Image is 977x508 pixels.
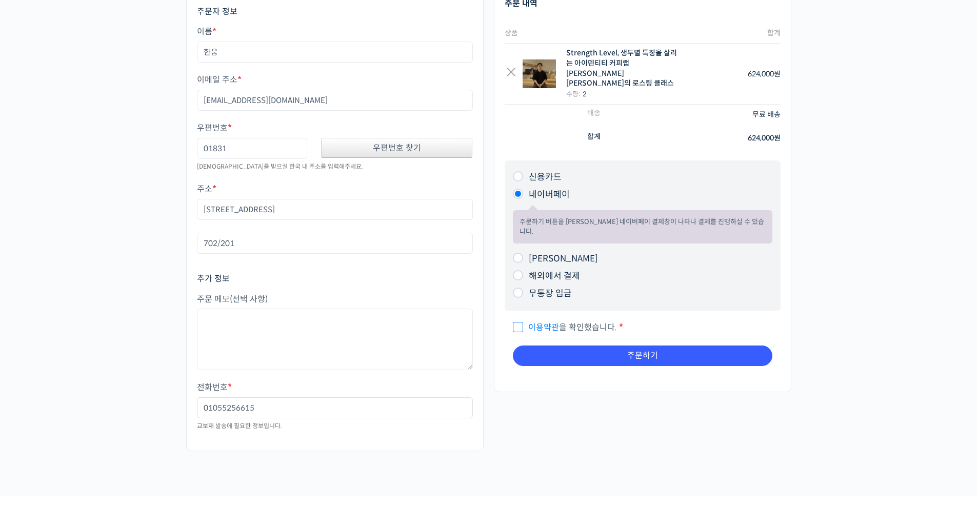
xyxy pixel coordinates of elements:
input: 010-0000-0000 [197,397,473,418]
p: 주문하기 버튼을 [PERSON_NAME] 네이버페이 결제창이 나타나 결제를 진행하실 수 있습니다. [520,217,766,237]
label: 신용카드 [529,172,562,182]
label: 주소 [197,185,473,194]
abbr: 필수 [228,382,232,393]
span: 설정 [158,340,171,349]
label: 무료 배송 [752,110,781,119]
a: Remove this item [505,67,517,80]
input: 메인 주소 (시군구, 도로명 등) [197,199,473,220]
h3: 주문자 정보 [197,6,473,17]
h3: 추가 정보 [197,273,473,285]
input: 5자리 숫자 [197,138,307,159]
label: 무통장 입금 [529,288,572,299]
th: 상품 [505,23,684,44]
a: 홈 [3,325,68,351]
label: 이름 [197,27,473,36]
div: 수량: [566,89,678,99]
span: (선택 사항) [230,294,268,304]
th: 합계 [505,128,684,148]
a: 이용약관 [528,322,559,333]
input: username@domain.com [197,90,473,111]
abbr: 필수 [237,74,242,85]
div: 우편번호 찾기 [321,138,473,158]
label: 네이버페이 [529,189,570,200]
span: 대화 [94,341,106,349]
span: 원 [774,133,781,143]
bdi: 624,000 [748,133,781,143]
div: Strength Level, 생두별 특징을 살리는 아이덴티티 커피랩 [PERSON_NAME] [PERSON_NAME]의 로스팅 클래스 [566,48,678,88]
input: 상세 주소 (동, 호수 등) [197,233,473,254]
label: 해외에서 결제 [529,271,580,281]
label: 전화번호 [197,383,473,392]
span: 을 확인했습니다. [513,322,617,333]
strong: 2 [583,90,587,98]
abbr: 필수 [212,184,216,194]
label: 이메일 주소 [197,75,473,85]
abbr: 필수 [228,123,232,133]
th: 배송 [505,105,684,128]
abbr: 필수 [212,26,216,37]
label: 우편번호 [197,124,473,133]
label: 주문 메모 [197,295,473,304]
span: 원 [774,69,781,78]
a: 대화 [68,325,132,351]
span: 홈 [32,340,38,349]
a: 설정 [132,325,197,351]
div: [DEMOGRAPHIC_DATA]를 받으실 한국 내 주소를 입력해주세요. [197,161,473,172]
abbr: 필수 [619,322,623,333]
bdi: 624,000 [748,69,781,78]
th: 합계 [684,23,780,44]
label: [PERSON_NAME] [529,253,598,264]
div: 교보재 발송에 필요한 정보입니다. [197,421,473,431]
button: 주문하기 [513,346,772,366]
